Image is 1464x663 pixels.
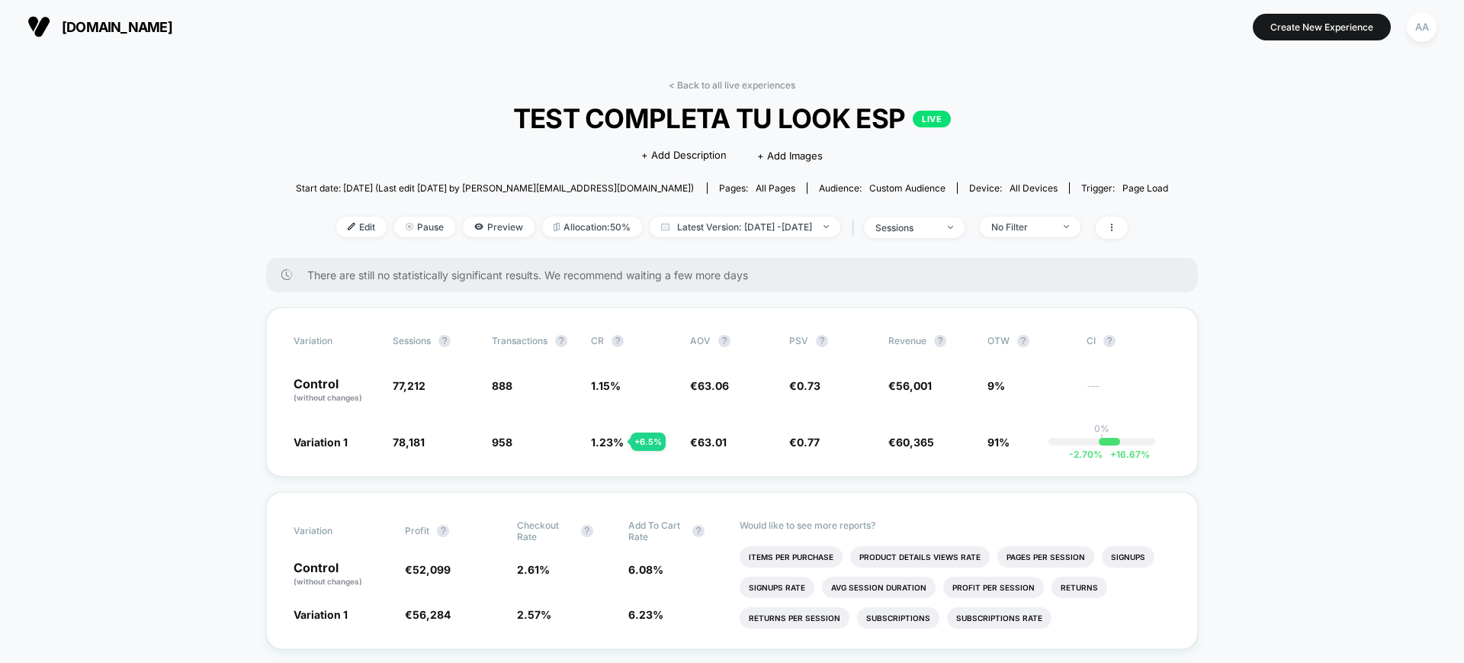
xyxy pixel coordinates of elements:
span: Add To Cart Rate [628,520,685,542]
span: Sessions [393,335,431,346]
div: Audience: [819,182,945,194]
li: Returns Per Session [740,607,849,629]
li: Pages Per Session [997,546,1094,568]
div: Trigger: [1081,182,1168,194]
span: Device: [957,182,1069,194]
button: ? [816,335,828,347]
span: Variation 1 [294,608,348,621]
span: 0.73 [797,379,820,392]
span: Profit [405,525,429,536]
span: € [789,436,820,449]
span: Custom Audience [869,182,945,194]
span: [DOMAIN_NAME] [62,19,172,35]
span: Edit [336,217,387,237]
img: Visually logo [27,15,50,38]
span: € [888,436,934,449]
span: € [405,563,451,576]
button: [DOMAIN_NAME] [23,14,177,39]
span: 56,284 [413,608,451,621]
p: LIVE [913,111,951,127]
img: end [948,226,953,229]
div: + 6.5 % [631,433,666,451]
img: edit [348,223,355,230]
span: 2.61 % [517,563,550,576]
span: Variation [294,520,377,542]
li: Product Details Views Rate [850,546,990,568]
span: 2.57 % [517,608,551,621]
span: all devices [1010,182,1058,194]
span: € [690,436,727,449]
span: 52,099 [413,563,451,576]
span: | [848,217,864,239]
span: € [888,379,932,392]
span: CI [1087,335,1170,347]
img: rebalance [554,223,560,231]
p: 0% [1094,423,1109,434]
button: ? [581,525,593,537]
span: Variation 1 [294,436,348,449]
span: € [690,379,729,392]
span: -2.70 % [1069,449,1103,460]
li: Signups Rate [740,577,814,598]
p: Would like to see more reports? [740,520,1170,531]
span: 60,365 [896,436,934,449]
button: Create New Experience [1253,14,1391,40]
button: ? [692,525,705,537]
span: 0.77 [797,436,820,449]
span: + Add Images [757,150,823,162]
span: Page Load [1122,182,1168,194]
span: Checkout Rate [517,520,573,542]
button: ? [438,335,451,347]
span: Latest Version: [DATE] - [DATE] [650,217,840,237]
div: No Filter [991,221,1052,233]
span: 56,001 [896,379,932,392]
img: end [823,225,829,228]
li: Signups [1102,546,1154,568]
li: Subscriptions Rate [947,607,1051,629]
li: Profit Per Session [943,577,1044,598]
span: € [405,608,451,621]
span: 63.01 [698,436,727,449]
span: + Add Description [641,148,727,163]
img: end [1064,225,1069,228]
span: 888 [492,379,512,392]
span: € [789,379,820,392]
span: Pause [394,217,455,237]
p: Control [294,562,390,587]
li: Items Per Purchase [740,546,843,568]
span: 63.06 [698,379,729,392]
span: TEST COMPLETA TU LOOK ESP [339,102,1125,134]
button: ? [437,525,449,537]
li: Subscriptions [857,607,939,629]
a: < Back to all live experiences [669,79,795,91]
img: calendar [661,223,669,230]
li: Avg Session Duration [822,577,936,598]
span: 78,181 [393,436,425,449]
span: CR [591,335,604,346]
span: PSV [789,335,808,346]
span: Variation [294,335,377,347]
span: Start date: [DATE] (Last edit [DATE] by [PERSON_NAME][EMAIL_ADDRESS][DOMAIN_NAME]) [296,182,694,194]
span: Transactions [492,335,547,346]
p: Control [294,378,377,404]
button: AA [1402,11,1441,43]
span: (without changes) [294,393,362,402]
span: 6.08 % [628,563,663,576]
li: Returns [1051,577,1107,598]
span: OTW [987,335,1071,347]
span: (without changes) [294,577,362,586]
span: 9% [987,379,1005,392]
span: Revenue [888,335,926,346]
span: 77,212 [393,379,425,392]
button: ? [1017,335,1029,347]
button: ? [1103,335,1116,347]
span: 958 [492,436,512,449]
span: 91% [987,436,1010,449]
button: ? [612,335,624,347]
span: 6.23 % [628,608,663,621]
p: | [1100,434,1103,446]
span: AOV [690,335,711,346]
span: + [1110,449,1116,460]
button: ? [555,335,567,347]
div: AA [1407,12,1437,42]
